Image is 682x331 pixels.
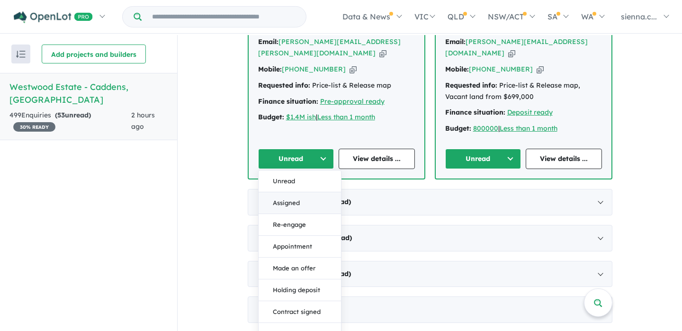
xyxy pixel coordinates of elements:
[445,37,588,57] a: [PERSON_NAME][EMAIL_ADDRESS][DOMAIN_NAME]
[259,279,341,301] button: Holding deposit
[445,80,602,103] div: Price-list & Release map, Vacant land from $699,000
[258,81,310,89] strong: Requested info:
[508,48,515,58] button: Copy
[286,113,316,121] a: $1.4M ish
[258,149,334,169] button: Unread
[259,301,341,323] button: Contract signed
[320,97,385,106] a: Pre-approval ready
[259,236,341,258] button: Appointment
[339,149,415,169] a: View details ...
[9,81,168,106] h5: Westwood Estate - Caddens , [GEOGRAPHIC_DATA]
[507,108,553,116] a: Deposit ready
[445,123,602,134] div: |
[248,261,612,287] div: [DATE]
[445,108,505,116] strong: Finance situation:
[258,65,282,73] strong: Mobile:
[282,65,346,73] a: [PHONE_NUMBER]
[248,189,612,215] div: [DATE]
[258,37,278,46] strong: Email:
[526,149,602,169] a: View details ...
[379,48,386,58] button: Copy
[259,214,341,236] button: Re-engage
[55,111,91,119] strong: ( unread)
[258,112,415,123] div: |
[445,37,466,46] strong: Email:
[259,170,341,192] button: Unread
[259,258,341,279] button: Made an offer
[445,65,469,73] strong: Mobile:
[258,80,415,91] div: Price-list & Release map
[248,296,612,323] div: [DATE]
[258,113,284,121] strong: Budget:
[13,122,55,132] span: 30 % READY
[537,64,544,74] button: Copy
[621,12,657,21] span: sienna.c...
[317,113,375,121] a: Less than 1 month
[473,124,498,133] a: 800000
[16,51,26,58] img: sort.svg
[445,124,471,133] strong: Budget:
[9,110,131,133] div: 499 Enquir ies
[57,111,65,119] span: 53
[42,45,146,63] button: Add projects and builders
[350,64,357,74] button: Copy
[445,81,497,89] strong: Requested info:
[131,111,155,131] span: 2 hours ago
[259,192,341,214] button: Assigned
[258,37,401,57] a: [PERSON_NAME][EMAIL_ADDRESS][PERSON_NAME][DOMAIN_NAME]
[258,97,318,106] strong: Finance situation:
[445,149,521,169] button: Unread
[248,225,612,251] div: [DATE]
[144,7,304,27] input: Try estate name, suburb, builder or developer
[469,65,533,73] a: [PHONE_NUMBER]
[14,11,93,23] img: Openlot PRO Logo White
[500,124,557,133] a: Less than 1 month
